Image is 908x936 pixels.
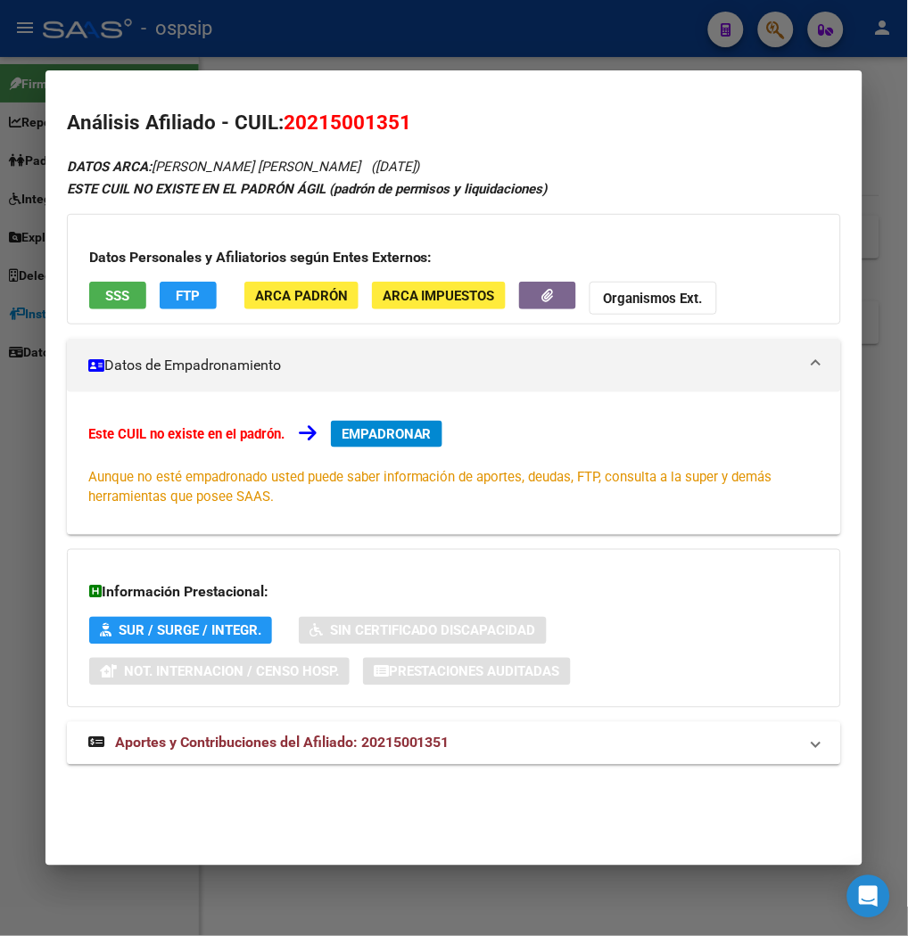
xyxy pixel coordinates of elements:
span: SUR / SURGE / INTEGR. [119,623,261,639]
mat-expansion-panel-header: Aportes y Contribuciones del Afiliado: 20215001351 [67,722,841,765]
button: Not. Internacion / Censo Hosp. [89,658,350,686]
span: ARCA Padrón [255,288,348,304]
button: ARCA Padrón [244,282,359,309]
h3: Datos Personales y Afiliatorios según Entes Externos: [89,247,819,268]
span: ARCA Impuestos [383,288,495,304]
button: SSS [89,282,146,309]
button: ARCA Impuestos [372,282,506,309]
span: [PERSON_NAME] [PERSON_NAME] [67,159,360,175]
h3: Información Prestacional: [89,582,819,603]
mat-panel-title: Datos de Empadronamiento [88,355,798,376]
h2: Análisis Afiliado - CUIL: [67,108,841,138]
span: FTP [176,288,200,304]
span: EMPADRONAR [342,426,432,442]
span: Aportes y Contribuciones del Afiliado: 20215001351 [115,735,450,751]
strong: Este CUIL no existe en el padrón. [88,426,285,442]
button: Sin Certificado Discapacidad [299,617,547,645]
button: EMPADRONAR [331,421,442,447]
span: Aunque no esté empadronado usted puede saber información de aportes, deudas, FTP, consulta a la s... [88,469,772,505]
mat-expansion-panel-header: Datos de Empadronamiento [67,339,841,392]
span: Not. Internacion / Censo Hosp. [124,664,339,680]
strong: Organismos Ext. [604,291,703,307]
span: ([DATE]) [371,159,420,175]
strong: ESTE CUIL NO EXISTE EN EL PADRÓN ÁGIL (padrón de permisos y liquidaciones) [67,181,548,197]
span: 20215001351 [284,111,411,134]
span: Prestaciones Auditadas [389,664,560,680]
strong: DATOS ARCA: [67,159,152,175]
button: SUR / SURGE / INTEGR. [89,617,272,645]
button: Organismos Ext. [590,282,717,315]
button: FTP [160,282,217,309]
span: SSS [105,288,129,304]
span: Sin Certificado Discapacidad [330,623,536,639]
button: Prestaciones Auditadas [363,658,571,686]
div: Open Intercom Messenger [847,875,890,918]
div: Datos de Empadronamiento [67,392,841,535]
